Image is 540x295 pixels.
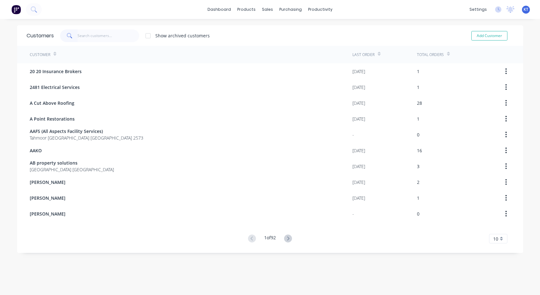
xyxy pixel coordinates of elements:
span: [GEOGRAPHIC_DATA] [GEOGRAPHIC_DATA] [30,166,114,173]
span: AAFS (All Aspects Facility Services) [30,128,143,135]
div: sales [259,5,276,14]
a: dashboard [204,5,234,14]
div: 1 [417,84,419,91]
span: [PERSON_NAME] [30,195,65,201]
div: 28 [417,100,422,106]
span: AB property solutions [30,160,114,166]
div: 0 [417,131,419,138]
span: A Point Restorations [30,116,75,122]
div: 1 [417,68,419,75]
div: [DATE] [352,68,365,75]
div: [DATE] [352,163,365,170]
div: 1 [417,116,419,122]
span: [PERSON_NAME] [30,179,65,185]
div: Show archived customers [155,32,210,39]
div: 16 [417,147,422,154]
span: [PERSON_NAME] [30,210,65,217]
div: - [352,210,354,217]
span: 10 [493,235,498,242]
div: 0 [417,210,419,217]
div: settings [466,5,490,14]
div: 3 [417,163,419,170]
span: KT [524,7,528,12]
img: Factory [11,5,21,14]
div: [DATE] [352,147,365,154]
div: Customers [27,32,54,40]
div: productivity [305,5,336,14]
div: products [234,5,259,14]
div: Total Orders [417,52,444,58]
span: 20 20 Insurance Brokers [30,68,82,75]
div: - [352,131,354,138]
div: 2 [417,179,419,185]
span: 2481 Electrical Services [30,84,80,91]
div: [DATE] [352,84,365,91]
div: 1 of 92 [264,234,276,243]
div: [DATE] [352,195,365,201]
div: [DATE] [352,116,365,122]
span: A Cut Above Roofing [30,100,74,106]
div: purchasing [276,5,305,14]
div: Last Order [352,52,375,58]
div: [DATE] [352,100,365,106]
span: AAKO [30,147,42,154]
button: Add Customer [471,31,507,41]
div: 1 [417,195,419,201]
div: Customer [30,52,50,58]
input: Search customers... [78,29,139,42]
div: [DATE] [352,179,365,185]
span: Tahmoor [GEOGRAPHIC_DATA] [GEOGRAPHIC_DATA] 2573 [30,135,143,141]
